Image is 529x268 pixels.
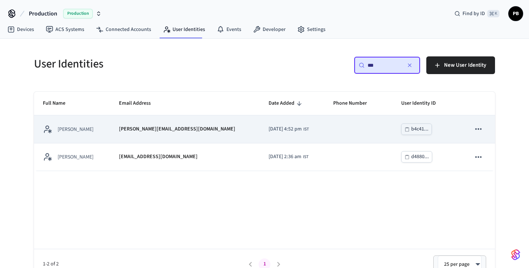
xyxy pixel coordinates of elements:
[401,123,432,135] button: b4c41...
[426,56,495,74] button: New User Identity
[211,23,247,36] a: Events
[269,125,309,133] div: Asia/Calcutta
[119,153,198,161] p: [EMAIL_ADDRESS][DOMAIN_NAME]
[58,126,93,133] p: [PERSON_NAME]
[444,60,486,70] span: New User Identity
[487,10,499,17] span: ⌘ K
[291,23,331,36] a: Settings
[247,23,291,36] a: Developer
[43,98,75,109] span: Full Name
[269,153,301,161] span: [DATE] 2:36 am
[411,152,429,161] div: d4880...
[63,9,93,18] span: Production
[34,56,260,72] h5: User Identities
[29,9,57,18] span: Production
[333,98,376,109] span: Phone Number
[448,7,505,20] div: Find by ID⌘ K
[157,23,211,36] a: User Identities
[509,7,522,20] span: PB
[463,10,485,17] span: Find by ID
[511,249,520,261] img: SeamLogoGradient.69752ec5.svg
[1,23,40,36] a: Devices
[303,126,309,133] span: IST
[34,92,495,171] table: sticky table
[269,153,308,161] div: Asia/Calcutta
[90,23,157,36] a: Connected Accounts
[58,153,93,161] p: [PERSON_NAME]
[40,23,90,36] a: ACS Systems
[411,125,429,134] div: b4c41...
[401,98,446,109] span: User Identity ID
[303,154,308,160] span: IST
[269,125,302,133] span: [DATE] 4:52 pm
[119,125,235,133] p: [PERSON_NAME][EMAIL_ADDRESS][DOMAIN_NAME]
[43,260,243,268] span: 1-2 of 2
[119,98,160,109] span: Email Address
[508,6,523,21] button: PB
[269,98,304,109] span: Date Added
[401,151,432,163] button: d4880...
